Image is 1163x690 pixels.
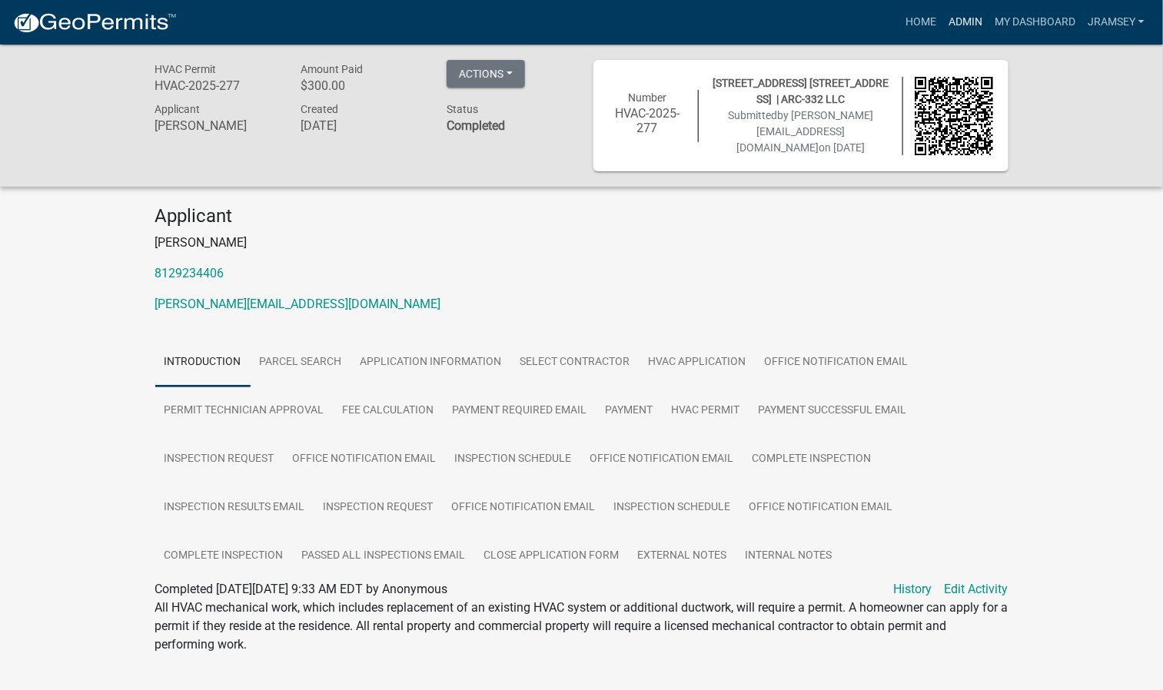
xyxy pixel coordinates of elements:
a: HVAC Application [640,338,756,387]
span: Amount Paid [301,63,363,75]
a: Payment [596,386,663,436]
a: Inspection Schedule [446,435,581,484]
a: Complete Inspection [743,435,881,484]
p: [PERSON_NAME] [155,234,1008,252]
a: Application Information [351,338,511,387]
a: Passed All Inspections Email [293,532,475,581]
span: [STREET_ADDRESS] [STREET_ADDRESS] | ARC-332 LLC [713,77,889,105]
a: Select contractor [511,338,640,387]
a: Introduction [155,338,251,387]
a: Office Notification Email [284,435,446,484]
a: Internal Notes [736,532,842,581]
span: by [PERSON_NAME][EMAIL_ADDRESS][DOMAIN_NAME] [736,109,873,154]
a: Inspection Request [314,483,443,532]
a: Admin [942,8,989,37]
span: Completed [DATE][DATE] 9:33 AM EDT by Anonymous [155,582,448,596]
a: 8129234406 [155,266,224,280]
h6: $300.00 [301,78,424,93]
a: Office Notification Email [740,483,902,532]
a: Inspection Results Email [155,483,314,532]
a: External Notes [629,532,736,581]
a: Office Notification Email [443,483,605,532]
button: Actions [447,60,525,88]
a: Office Notification Email [581,435,743,484]
a: Fee Calculation [334,386,444,436]
span: Number [628,91,666,104]
a: Permit Technician Approval [155,386,334,436]
span: HVAC Permit [155,63,217,75]
span: Submitted on [DATE] [728,109,873,154]
a: Inspection Request [155,435,284,484]
a: Payment Successful Email [749,386,916,436]
strong: Completed [447,118,505,133]
h6: HVAC-2025-277 [155,78,278,93]
a: Office Notification Email [756,338,918,387]
a: Close Application Form [475,532,629,581]
a: Home [899,8,942,37]
a: Payment Required Email [444,386,596,436]
a: Inspection Schedule [605,483,740,532]
a: History [894,580,932,599]
span: Created [301,103,338,115]
h6: [PERSON_NAME] [155,118,278,133]
a: Edit Activity [945,580,1008,599]
h6: HVAC-2025-277 [609,106,687,135]
span: Applicant [155,103,201,115]
img: QR code [915,77,993,155]
a: jramsey [1082,8,1151,37]
a: Complete Inspection [155,532,293,581]
h4: Applicant [155,205,1008,227]
h6: [DATE] [301,118,424,133]
a: [PERSON_NAME][EMAIL_ADDRESS][DOMAIN_NAME] [155,297,441,311]
a: My Dashboard [989,8,1082,37]
a: HVAC Permit [663,386,749,436]
span: Status [447,103,478,115]
p: All HVAC mechanical work, which includes replacement of an existing HVAC system or additional duc... [155,599,1008,654]
a: Parcel search [251,338,351,387]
